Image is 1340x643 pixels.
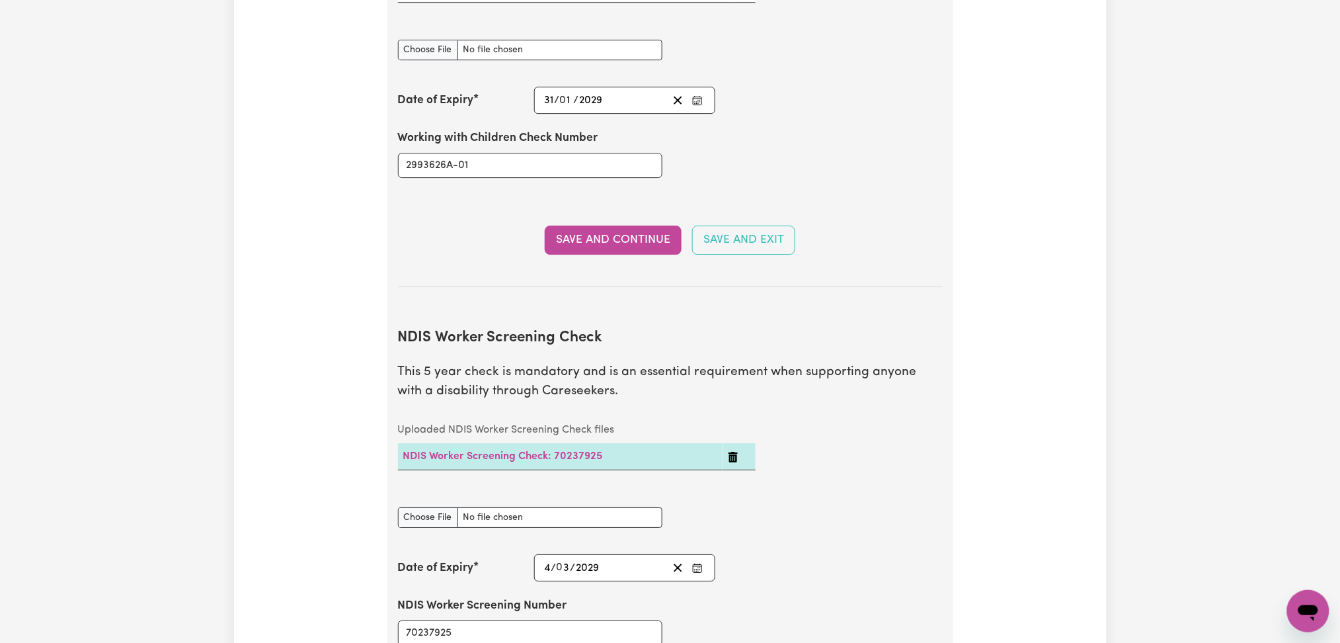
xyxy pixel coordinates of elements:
label: Working with Children Check Number [398,130,598,147]
caption: Uploaded NDIS Worker Screening Check files [398,417,756,443]
input: -- [561,91,573,109]
button: Delete NDIS Worker Screening Check: 70237925 [728,449,738,464]
input: -- [557,559,571,577]
label: Date of Expiry [398,92,474,109]
label: NDIS Worker Screening Number [398,597,567,615]
input: -- [544,91,555,109]
label: Date of Expiry [398,560,474,577]
span: / [573,95,578,107]
button: Enter the Date of Expiry of your Working with Children Check [688,91,707,109]
button: Enter the Date of Expiry of your NDIS Worker Screening Check [688,559,707,577]
input: ---- [578,91,603,109]
button: Save and Exit [692,226,795,255]
iframe: Button to launch messaging window [1287,590,1329,632]
span: / [571,562,576,574]
button: Clear date [668,91,688,109]
h2: NDIS Worker Screening Check [398,329,943,347]
button: Clear date [668,559,688,577]
a: NDIS Worker Screening Check: 70237925 [403,451,603,462]
span: 0 [560,95,567,106]
p: This 5 year check is mandatory and is an essential requirement when supporting anyone with a disa... [398,363,943,402]
button: Save and Continue [545,226,682,255]
span: / [551,562,557,574]
input: ---- [576,559,600,577]
span: 0 [557,563,563,574]
input: -- [544,559,551,577]
span: / [555,95,560,107]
